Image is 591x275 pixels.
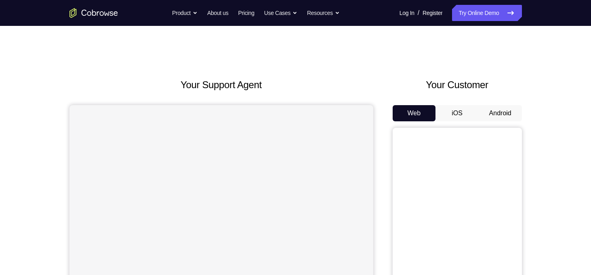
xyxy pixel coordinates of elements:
[172,5,198,21] button: Product
[423,5,442,21] a: Register
[479,105,522,121] button: Android
[418,8,419,18] span: /
[400,5,414,21] a: Log In
[69,78,373,92] h2: Your Support Agent
[452,5,522,21] a: Try Online Demo
[207,5,228,21] a: About us
[69,8,118,18] a: Go to the home page
[307,5,340,21] button: Resources
[435,105,479,121] button: iOS
[264,5,297,21] button: Use Cases
[238,5,254,21] a: Pricing
[393,105,436,121] button: Web
[393,78,522,92] h2: Your Customer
